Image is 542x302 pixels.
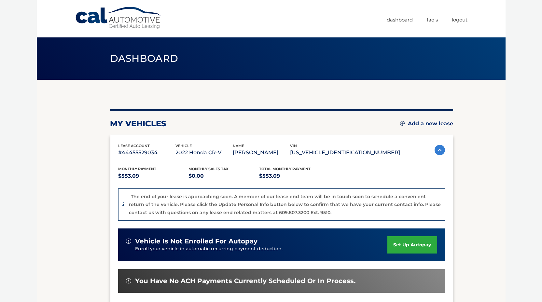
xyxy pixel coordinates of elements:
[126,239,131,244] img: alert-white.svg
[452,14,467,25] a: Logout
[110,119,166,129] h2: my vehicles
[129,194,441,215] p: The end of your lease is approaching soon. A member of our lease end team will be in touch soon t...
[259,167,311,171] span: Total Monthly Payment
[400,121,405,126] img: add.svg
[400,120,453,127] a: Add a new lease
[427,14,438,25] a: FAQ's
[290,144,297,148] span: vin
[175,148,233,157] p: 2022 Honda CR-V
[118,172,189,181] p: $553.09
[188,172,259,181] p: $0.00
[233,144,244,148] span: name
[110,52,178,64] span: Dashboard
[135,277,355,285] span: You have no ACH payments currently scheduled or in process.
[387,236,437,254] a: set up autopay
[75,7,163,30] a: Cal Automotive
[118,144,150,148] span: lease account
[387,14,413,25] a: Dashboard
[118,148,175,157] p: #44455529034
[290,148,400,157] p: [US_VEHICLE_IDENTIFICATION_NUMBER]
[135,245,388,253] p: Enroll your vehicle in automatic recurring payment deduction.
[233,148,290,157] p: [PERSON_NAME]
[435,145,445,155] img: accordion-active.svg
[118,167,156,171] span: Monthly Payment
[259,172,330,181] p: $553.09
[188,167,229,171] span: Monthly sales Tax
[135,237,257,245] span: vehicle is not enrolled for autopay
[126,278,131,283] img: alert-white.svg
[175,144,192,148] span: vehicle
